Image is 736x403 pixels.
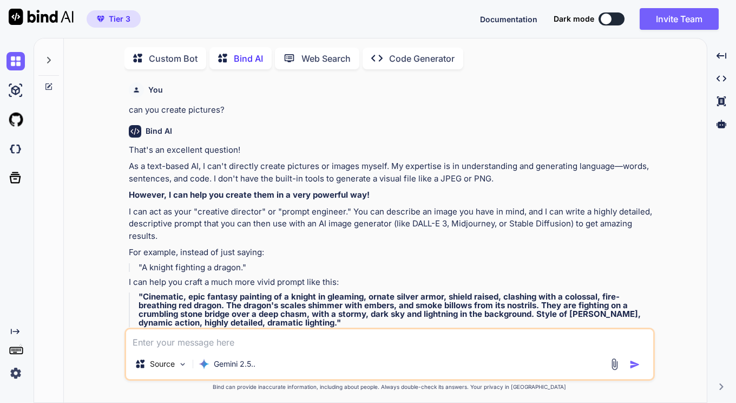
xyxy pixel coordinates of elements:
[6,81,25,100] img: ai-studio
[9,9,74,25] img: Bind AI
[389,52,455,65] p: Code Generator
[148,84,163,95] h6: You
[640,8,719,30] button: Invite Team
[214,359,255,369] p: Gemini 2.5..
[129,160,653,185] p: As a text-based AI, I can't directly create pictures or images myself. My expertise is in underst...
[234,52,263,65] p: Bind AI
[129,276,653,289] p: I can help you craft a much more vivid prompt like this:
[629,359,640,370] img: icon
[129,246,653,259] p: For example, instead of just saying:
[6,140,25,158] img: darkCloudIdeIcon
[6,110,25,129] img: githubLight
[150,359,175,369] p: Source
[87,10,141,28] button: premiumTier 3
[480,14,537,25] button: Documentation
[124,383,655,391] p: Bind can provide inaccurate information, including about people. Always double-check its answers....
[109,14,130,24] span: Tier 3
[554,14,594,24] span: Dark mode
[129,190,370,200] strong: However, I can help you create them in a very powerful way!
[139,291,643,328] strong: "Cinematic, epic fantasy painting of a knight in gleaming, ornate silver armor, shield raised, cl...
[6,364,25,382] img: settings
[97,16,104,22] img: premium
[129,104,653,116] p: can you create pictures?
[608,358,621,370] img: attachment
[199,359,209,369] img: Gemini 2.5 Pro
[146,126,172,136] h6: Bind AI
[149,52,198,65] p: Custom Bot
[480,15,537,24] span: Documentation
[129,144,653,157] p: That's an excellent question!
[178,360,187,369] img: Pick Models
[129,206,653,243] p: I can act as your "creative director" or "prompt engineer." You can describe an image you have in...
[139,263,653,272] p: "A knight fighting a dragon."
[301,52,351,65] p: Web Search
[6,52,25,70] img: chat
